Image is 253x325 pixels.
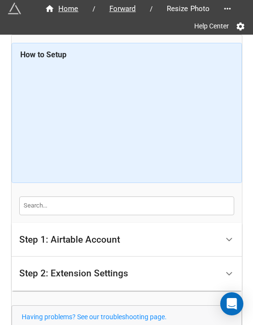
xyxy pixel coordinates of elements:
span: Resize Photo [161,3,216,14]
li: / [93,4,95,14]
input: Search... [19,196,234,215]
iframe: How to Resize Images on Airtable in Bulk! [20,64,233,175]
div: Step 1: Airtable Account [19,235,120,245]
div: Step 2: Extension Settings [19,269,128,278]
img: miniextensions-icon.73ae0678.png [8,2,21,15]
li: / [150,4,153,14]
div: Step 2: Extension Settings [12,257,242,291]
div: Step 1: Airtable Account [12,223,242,257]
div: Open Intercom Messenger [220,292,243,315]
a: Forward [99,3,146,14]
span: Forward [104,3,142,14]
a: Help Center [187,17,236,35]
a: Having problems? See our troubleshooting page. [22,313,167,321]
a: Home [35,3,89,14]
nav: breadcrumb [35,3,220,14]
div: Home [45,3,79,14]
b: How to Setup [20,50,67,59]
